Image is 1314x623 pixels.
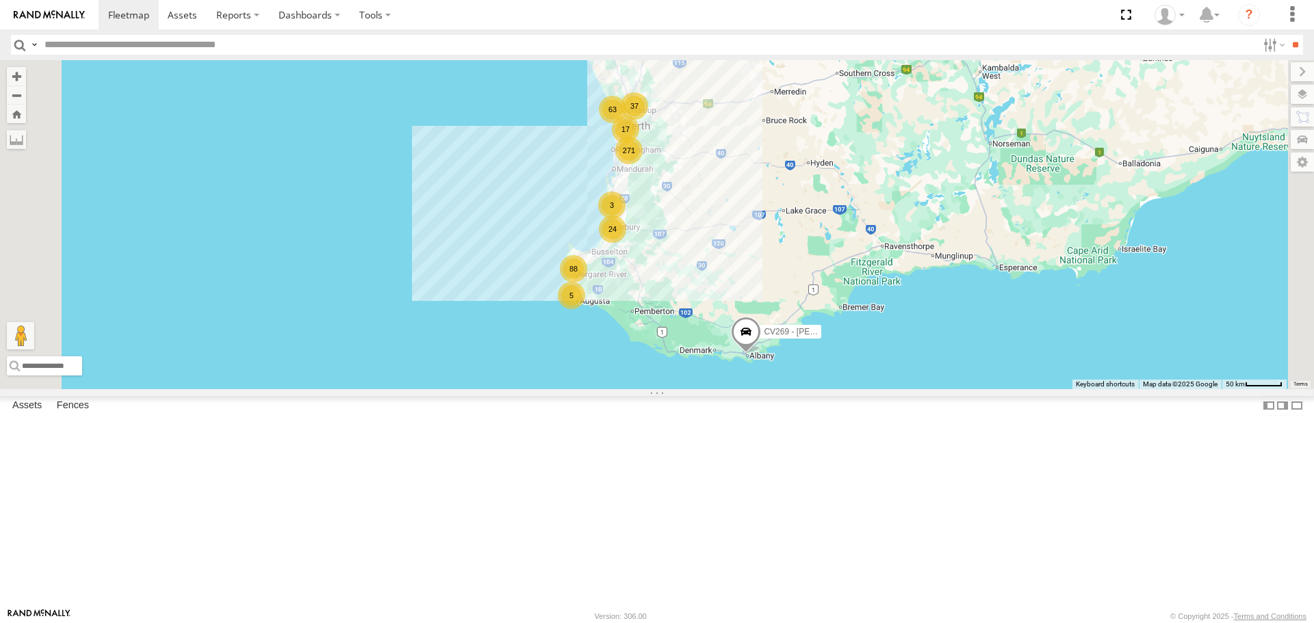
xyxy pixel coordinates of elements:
div: 271 [615,137,643,164]
a: Terms (opens in new tab) [1293,381,1308,386]
i: ? [1238,4,1260,26]
label: Dock Summary Table to the Left [1262,396,1276,416]
div: 63 [599,96,626,123]
button: Zoom Home [7,105,26,123]
button: Map Scale: 50 km per 51 pixels [1222,380,1287,389]
label: Search Query [29,35,40,55]
label: Measure [7,130,26,149]
label: Map Settings [1291,153,1314,172]
a: Terms and Conditions [1234,612,1306,620]
div: © Copyright 2025 - [1170,612,1306,620]
label: Fences [50,397,96,416]
div: 5 [558,282,585,309]
button: Zoom out [7,85,26,105]
div: 37 [621,92,648,120]
span: 50 km [1226,380,1245,388]
label: Search Filter Options [1258,35,1287,55]
label: Assets [5,397,49,416]
button: Drag Pegman onto the map to open Street View [7,322,34,349]
span: Map data ©2025 Google [1143,380,1218,388]
a: Visit our Website [8,609,70,623]
div: 3 [598,191,626,219]
button: Zoom in [7,67,26,85]
label: Dock Summary Table to the Right [1276,396,1289,416]
div: Version: 306.00 [595,612,647,620]
button: Keyboard shortcuts [1076,380,1135,389]
div: 17 [612,116,639,143]
img: rand-logo.svg [14,10,85,20]
span: CV269 - [PERSON_NAME] [764,328,864,337]
div: 88 [560,255,587,282]
label: Hide Summary Table [1290,396,1304,416]
div: 24 [599,215,626,243]
div: Dean Richter [1150,5,1189,25]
